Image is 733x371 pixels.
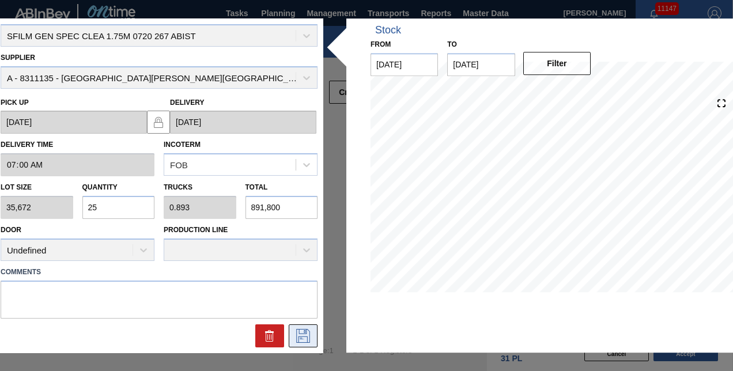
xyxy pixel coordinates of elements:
label: Incoterm [164,141,201,149]
div: FOB [170,160,188,170]
input: mm/dd/yyyy [447,53,515,76]
button: Filter [523,52,591,75]
label: Supplier [1,54,35,62]
button: locked [147,111,170,134]
input: mm/dd/yyyy [170,111,316,134]
label: Comments [1,264,318,281]
div: Stock [375,24,401,36]
label: Door [1,226,21,234]
label: Lot size [1,179,73,196]
img: locked [152,115,165,129]
label: Total [245,183,268,191]
label: Production Line [164,226,228,234]
label: From [371,40,391,48]
input: mm/dd/yyyy [371,53,438,76]
div: Edit Order [289,324,318,347]
label: Trucks [164,183,192,191]
label: Delivery Time [1,137,154,154]
input: mm/dd/yyyy [1,111,147,134]
label: Pick up [1,99,29,107]
div: Delete Order [255,324,284,347]
label: Quantity [82,183,118,191]
label: Delivery [170,99,205,107]
label: to [447,40,456,48]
